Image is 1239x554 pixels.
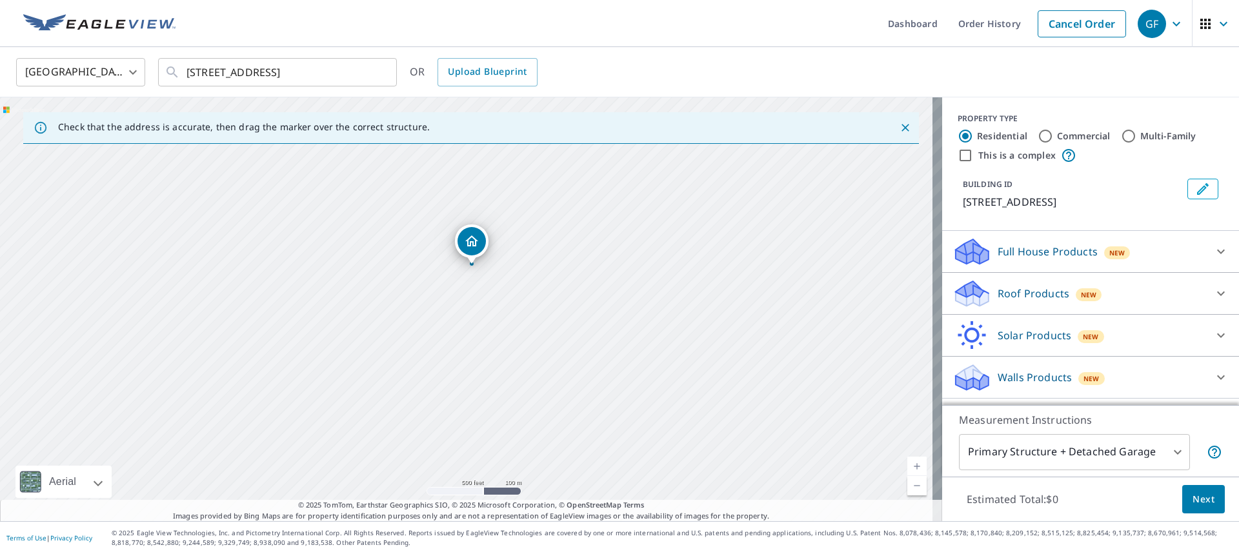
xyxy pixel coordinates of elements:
[1187,179,1218,199] button: Edit building 1
[15,466,112,498] div: Aerial
[998,328,1071,343] p: Solar Products
[438,58,537,86] a: Upload Blueprint
[298,500,645,511] span: © 2025 TomTom, Earthstar Geographics SIO, © 2025 Microsoft Corporation, ©
[186,54,370,90] input: Search by address or latitude-longitude
[448,64,527,80] span: Upload Blueprint
[1193,491,1214,508] span: Next
[907,476,927,495] a: Current Level 16, Zoom Out
[623,500,645,509] a: Terms
[952,278,1229,309] div: Roof ProductsNew
[998,370,1072,385] p: Walls Products
[1207,444,1222,460] span: Your report will include the primary structure and a detached garage if one exists.
[23,14,176,34] img: EV Logo
[978,149,1056,162] label: This is a complex
[959,412,1222,428] p: Measurement Instructions
[1182,485,1225,514] button: Next
[455,224,489,264] div: Dropped pin, building 1, Residential property, 113 Greenbranch Rd Buffalo, NY 14224
[998,286,1069,301] p: Roof Products
[956,485,1069,513] p: Estimated Total: $0
[952,362,1229,393] div: Walls ProductsNew
[45,466,80,498] div: Aerial
[567,500,621,509] a: OpenStreetMap
[1083,373,1100,384] span: New
[1138,10,1166,38] div: GF
[959,434,1190,470] div: Primary Structure + Detached Garage
[1081,290,1097,300] span: New
[952,320,1229,351] div: Solar ProductsNew
[907,457,927,476] a: Current Level 16, Zoom In
[1038,10,1126,37] a: Cancel Order
[963,194,1182,210] p: [STREET_ADDRESS]
[112,528,1233,548] p: © 2025 Eagle View Technologies, Inc. and Pictometry International Corp. All Rights Reserved. Repo...
[6,534,92,542] p: |
[1140,130,1196,143] label: Multi-Family
[963,179,1012,190] p: BUILDING ID
[50,533,92,542] a: Privacy Policy
[958,113,1224,124] div: PROPERTY TYPE
[1109,248,1125,258] span: New
[6,533,46,542] a: Terms of Use
[952,236,1229,267] div: Full House ProductsNew
[16,54,145,90] div: [GEOGRAPHIC_DATA]
[897,119,914,136] button: Close
[1083,331,1099,342] span: New
[977,130,1027,143] label: Residential
[410,58,538,86] div: OR
[1057,130,1111,143] label: Commercial
[998,244,1098,259] p: Full House Products
[58,121,430,133] p: Check that the address is accurate, then drag the marker over the correct structure.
